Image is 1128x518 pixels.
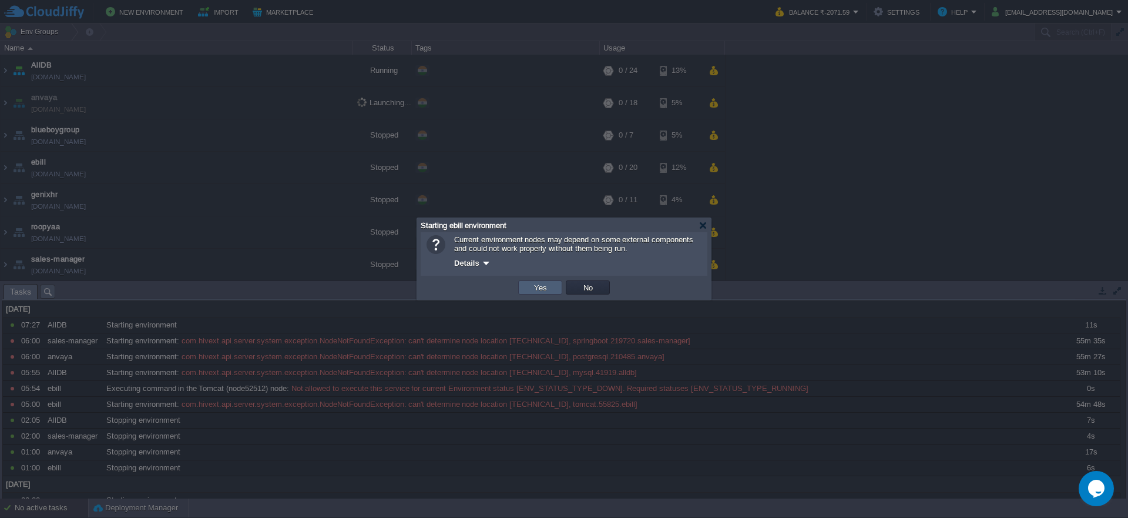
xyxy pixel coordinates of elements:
span: Current environment nodes may depend on some external components and could not work properly with... [454,235,693,253]
button: Yes [531,282,550,293]
button: No [580,282,596,293]
span: Details [454,259,479,268]
span: Starting ebill environment [421,221,506,230]
iframe: chat widget [1079,471,1116,506]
